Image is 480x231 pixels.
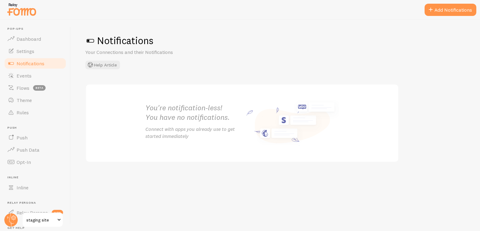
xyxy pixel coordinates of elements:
[17,109,29,115] span: Rules
[4,33,67,45] a: Dashboard
[17,97,32,103] span: Theme
[6,2,37,17] img: fomo-relay-logo-orange.svg
[7,201,67,205] span: Relay Persona
[17,73,32,79] span: Events
[7,176,67,180] span: Inline
[17,210,48,216] span: Relay Persona
[17,184,28,191] span: Inline
[4,206,67,219] a: Relay Persona new
[17,159,31,165] span: Opt-In
[4,57,67,70] a: Notifications
[4,144,67,156] a: Push Data
[17,147,39,153] span: Push Data
[4,106,67,119] a: Rules
[17,60,44,66] span: Notifications
[85,49,232,56] p: Your Connections and their Notifications
[4,181,67,194] a: Inline
[145,103,242,122] h2: You're notification-less! You have no notifications.
[145,126,242,140] p: Connect with apps you already use to get started immediately
[7,226,67,230] span: Get Help
[85,34,465,47] h1: Notifications
[33,85,46,91] span: beta
[52,210,63,215] span: new
[7,126,67,130] span: Push
[4,94,67,106] a: Theme
[22,213,63,227] a: staging site
[4,131,67,144] a: Push
[26,216,55,224] span: staging site
[4,156,67,168] a: Opt-In
[17,134,28,141] span: Push
[17,48,34,54] span: Settings
[7,27,67,31] span: Pop-ups
[4,45,67,57] a: Settings
[85,61,120,69] button: Help Article
[4,70,67,82] a: Events
[17,36,41,42] span: Dashboard
[17,85,29,91] span: Flows
[4,82,67,94] a: Flows beta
